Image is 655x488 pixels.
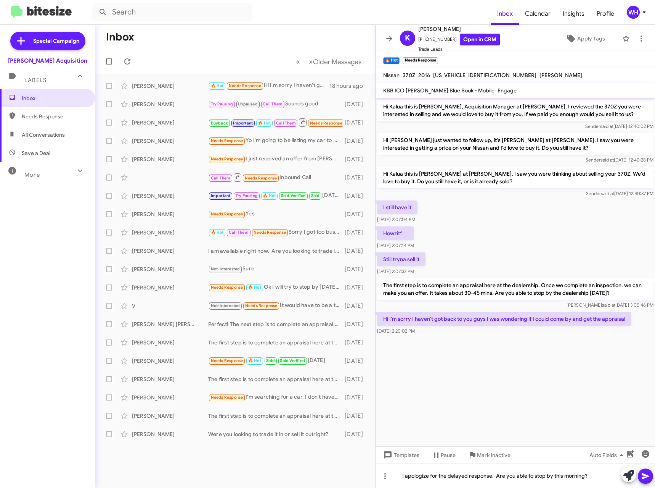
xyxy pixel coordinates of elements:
div: I am available right now. Are you looking to trade it in or sell it outright? [208,247,343,255]
button: Templates [376,448,425,462]
div: [DATE] [343,155,369,163]
div: [PERSON_NAME] [132,430,208,438]
span: KBB ICO [PERSON_NAME] Blue Book - Mobile [383,87,494,94]
div: Were you looking to trade it in or sell it outright? [208,430,343,438]
span: [US_VEHICLE_IDENTIFICATION_NUMBER] [433,72,536,79]
span: 🔥 Hot [211,230,224,235]
a: Inbox [491,3,519,25]
div: I apologize for the delayed response. Are you able to stop by this morning? [376,464,655,488]
div: WH [627,6,640,19]
span: Needs Response [211,157,243,162]
button: Next [304,54,366,69]
div: [PERSON_NAME] [132,247,208,255]
span: Needs Response [22,113,87,120]
div: [DATE] [343,394,369,401]
div: Yo I'm going to be listing my car to sell [DATE] unless you were able to match my buy out price. ... [208,136,343,145]
div: Inbound Call [208,118,343,127]
span: 🔥 Hot [258,121,271,126]
span: Call Them [211,176,231,181]
span: Important [233,121,253,126]
p: Howzit^ [377,226,414,240]
span: said at [600,157,614,163]
div: Hi I'm sorry I haven't got back to you guys I was wondering if I could come by and get the appraisal [208,81,329,90]
span: Pause [441,448,456,462]
span: Templates [382,448,419,462]
div: [PERSON_NAME] [132,412,208,420]
span: [PHONE_NUMBER] [418,34,500,45]
p: Hi Kalua this is [PERSON_NAME] at [PERSON_NAME]. I saw you were thinking about selling your 370Z.... [377,167,653,188]
span: [DATE] 2:07:32 PM [377,268,414,274]
span: Needs Response [245,303,278,308]
span: Save a Deal [22,149,50,157]
span: Call Them [276,121,296,126]
span: [PERSON_NAME] [418,24,500,34]
div: [DATE] [343,357,369,365]
div: I just received an offer from [PERSON_NAME]. We are going over details. If we agree on the #'s I ... [208,155,343,163]
span: Profile [591,3,620,25]
span: [DATE] 2:07:14 PM [377,242,414,248]
p: Still tryna sell it [377,252,425,266]
span: 🔥 Hot [263,193,276,198]
small: Needs Response [403,57,438,64]
div: [PERSON_NAME] [132,357,208,365]
span: 🔥 Hot [248,285,261,290]
span: Older Messages [313,58,361,66]
span: Not-Interested [211,303,240,308]
p: Hi [PERSON_NAME] just wanted to follow up, it's [PERSON_NAME] at [PERSON_NAME]. I saw you were in... [377,133,653,155]
span: Labels [24,77,47,84]
span: Call Them [263,102,283,107]
span: Needs Response [254,230,286,235]
div: Yes [208,210,343,218]
span: Not-Interested [211,267,240,271]
span: [PERSON_NAME] [539,72,582,79]
div: [DATE] [343,375,369,383]
p: Hi Kalua this is [PERSON_NAME], Acquisition Manager at [PERSON_NAME]. I reviewed the 370Z you wer... [377,100,653,121]
a: Special Campaign [10,32,85,50]
span: Engage [498,87,517,94]
div: [DATE] [343,284,369,291]
span: Needs Response [211,285,243,290]
span: Try Pausing [236,193,258,198]
button: Previous [291,54,305,69]
div: [DATE] [343,430,369,438]
div: Perfect! The next step is to complete an appraisal. Once complete, we can make you an offer. Are ... [208,320,343,328]
a: Insights [557,3,591,25]
div: [PERSON_NAME] Acquisition [8,57,87,65]
a: Calendar [519,3,557,25]
span: [DATE] 2:20:02 PM [377,328,415,334]
div: [DATE] [343,210,369,218]
span: said at [601,191,614,196]
span: said at [602,302,615,308]
div: [PERSON_NAME] [132,82,208,90]
span: 🔥 Hot [211,83,224,88]
div: V [132,302,208,310]
span: Try Pausing [211,102,233,107]
button: Auto Fields [583,448,632,462]
div: [PERSON_NAME] [132,210,208,218]
div: [DATE] [343,174,369,181]
div: [PERSON_NAME] [132,100,208,108]
span: Inbox [22,94,87,102]
div: [DATE] [343,100,369,108]
span: 🔥 Hot [248,358,261,363]
div: [PERSON_NAME] [132,137,208,145]
span: Sold Verified [280,358,305,363]
div: [DATE] [343,137,369,145]
div: [DATE] [208,356,343,365]
span: More [24,171,40,178]
span: Needs Response [310,121,342,126]
span: [PERSON_NAME] [DATE] 3:05:46 PM [567,302,653,308]
span: Sender [DATE] 12:40:37 PM [586,191,653,196]
input: Search [92,3,252,21]
div: [PERSON_NAME] [132,265,208,273]
span: Needs Response [211,212,243,217]
span: All Conversations [22,131,65,139]
span: Special Campaign [33,37,79,45]
span: « [296,57,300,66]
div: [PERSON_NAME] [132,284,208,291]
span: Needs Response [245,176,277,181]
div: [PERSON_NAME] [PERSON_NAME] [132,320,208,328]
div: [DATE] [343,119,369,126]
span: Needs Response [229,83,261,88]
